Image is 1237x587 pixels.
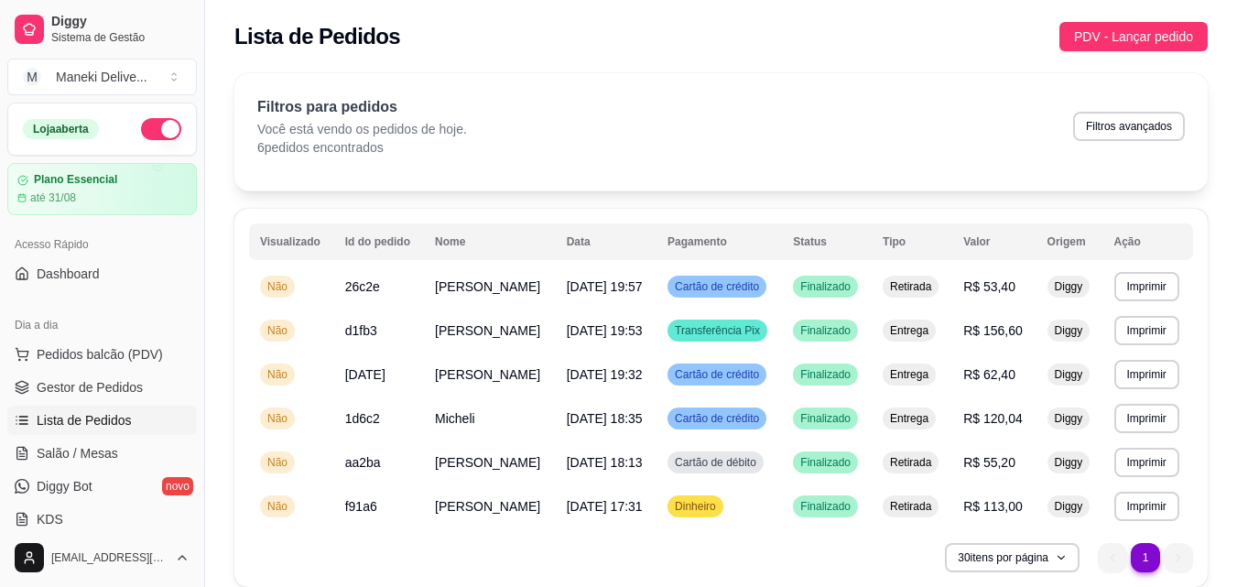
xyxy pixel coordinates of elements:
span: Não [264,323,291,338]
span: Entrega [886,367,932,382]
span: [DATE] [345,367,385,382]
th: Nome [424,223,556,260]
span: Lista de Pedidos [37,411,132,429]
a: DiggySistema de Gestão [7,7,197,51]
span: Retirada [886,499,935,514]
span: [DATE] 19:57 [567,279,643,294]
button: Imprimir [1114,448,1179,477]
a: Salão / Mesas [7,439,197,468]
span: R$ 55,20 [963,455,1015,470]
span: Diggy [1051,323,1087,338]
span: Dinheiro [671,499,720,514]
span: Sistema de Gestão [51,30,190,45]
span: Entrega [886,411,932,426]
span: Não [264,411,291,426]
span: Diggy [1051,279,1087,294]
button: Alterar Status [141,118,181,140]
a: Plano Essencialaté 31/08 [7,163,197,215]
span: Finalizado [797,411,854,426]
span: Cartão de crédito [671,367,763,382]
span: Finalizado [797,367,854,382]
span: [PERSON_NAME] [435,367,540,382]
span: Finalizado [797,323,854,338]
p: Filtros para pedidos [257,96,467,118]
span: [PERSON_NAME] [435,279,540,294]
th: Ação [1103,223,1193,260]
span: R$ 62,40 [963,367,1015,382]
span: Micheli [435,411,475,426]
article: até 31/08 [30,190,76,205]
a: Lista de Pedidos [7,406,197,435]
span: Não [264,367,291,382]
span: [DATE] 17:31 [567,499,643,514]
span: Diggy [1051,367,1087,382]
span: Não [264,499,291,514]
div: Acesso Rápido [7,230,197,259]
span: [PERSON_NAME] [435,499,540,514]
span: [EMAIL_ADDRESS][DOMAIN_NAME] [51,550,168,565]
span: [DATE] 19:32 [567,367,643,382]
button: Filtros avançados [1073,112,1185,141]
span: Cartão de crédito [671,411,763,426]
button: Pedidos balcão (PDV) [7,340,197,369]
span: Finalizado [797,499,854,514]
span: f91a6 [345,499,377,514]
button: Imprimir [1114,316,1179,345]
article: Plano Essencial [34,173,117,187]
a: KDS [7,505,197,534]
span: Finalizado [797,455,854,470]
a: Gestor de Pedidos [7,373,197,402]
button: Imprimir [1114,492,1179,521]
th: Id do pedido [334,223,424,260]
button: Imprimir [1114,404,1179,433]
th: Origem [1036,223,1103,260]
th: Data [556,223,656,260]
span: [DATE] 19:53 [567,323,643,338]
button: Imprimir [1114,272,1179,301]
span: d1fb3 [345,323,377,338]
span: aa2ba [345,455,381,470]
span: Transferência Pix [671,323,764,338]
li: pagination item 1 active [1131,543,1160,572]
button: 30itens por página [945,543,1080,572]
span: Salão / Mesas [37,444,118,462]
span: Diggy [1051,411,1087,426]
span: Diggy Bot [37,477,92,495]
span: Entrega [886,323,932,338]
nav: pagination navigation [1089,534,1202,582]
button: Imprimir [1114,360,1179,389]
span: R$ 156,60 [963,323,1023,338]
span: Dashboard [37,265,100,283]
div: Maneki Delive ... [56,68,147,86]
span: R$ 120,04 [963,411,1023,426]
span: 1d6c2 [345,411,380,426]
span: 26c2e [345,279,380,294]
p: 6 pedidos encontrados [257,138,467,157]
span: Não [264,455,291,470]
th: Tipo [872,223,952,260]
button: Select a team [7,59,197,95]
a: Diggy Botnovo [7,472,197,501]
span: Retirada [886,279,935,294]
span: Diggy [1051,499,1087,514]
th: Status [782,223,872,260]
p: Você está vendo os pedidos de hoje. [257,120,467,138]
button: [EMAIL_ADDRESS][DOMAIN_NAME] [7,536,197,580]
span: PDV - Lançar pedido [1074,27,1193,47]
a: Dashboard [7,259,197,288]
span: M [23,68,41,86]
span: [PERSON_NAME] [435,323,540,338]
span: R$ 113,00 [963,499,1023,514]
span: Cartão de crédito [671,279,763,294]
span: Diggy [51,14,190,30]
span: [PERSON_NAME] [435,455,540,470]
div: Loja aberta [23,119,99,139]
span: Diggy [1051,455,1087,470]
span: KDS [37,510,63,528]
span: Gestor de Pedidos [37,378,143,397]
span: R$ 53,40 [963,279,1015,294]
div: Dia a dia [7,310,197,340]
span: Retirada [886,455,935,470]
span: Pedidos balcão (PDV) [37,345,163,364]
button: PDV - Lançar pedido [1059,22,1208,51]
